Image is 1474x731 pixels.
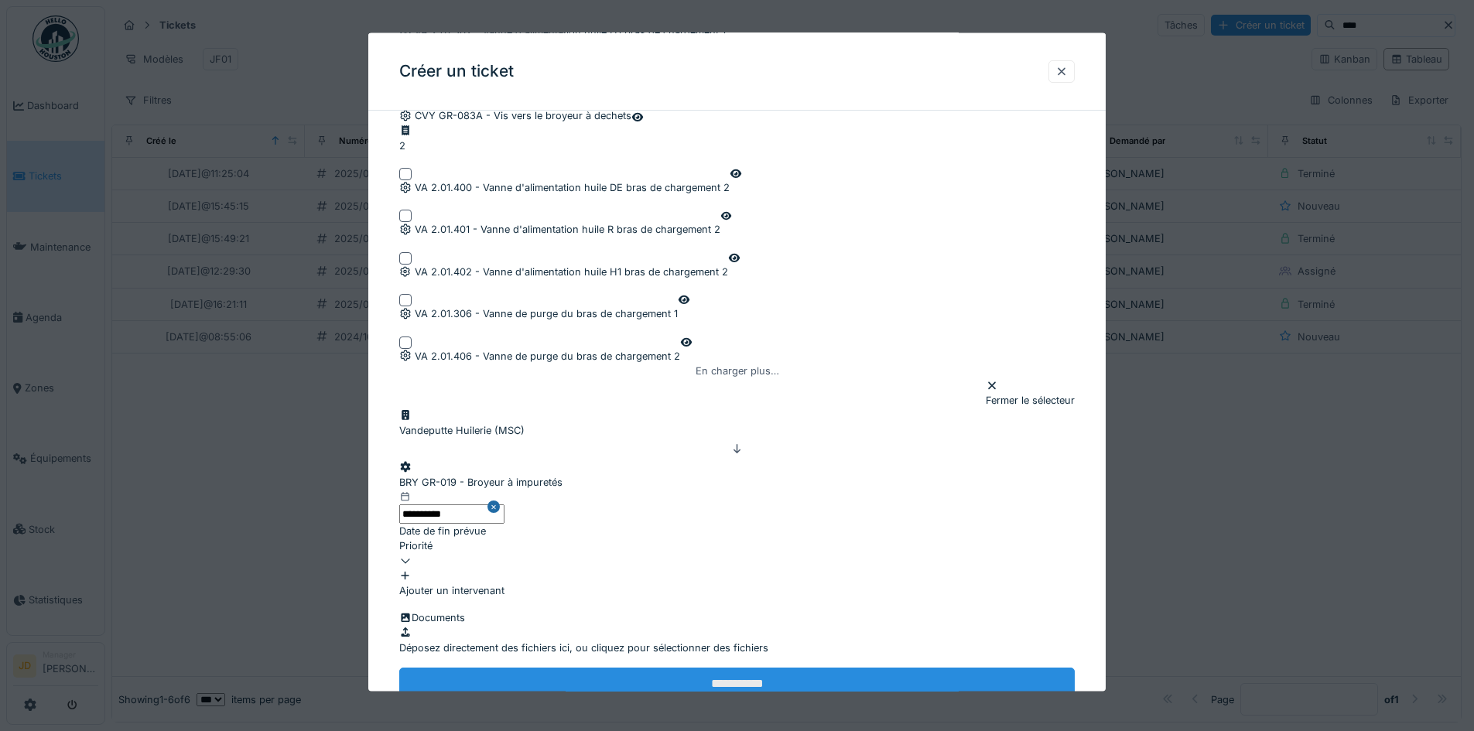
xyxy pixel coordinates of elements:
label: Priorité [399,538,433,553]
div: En charger plus… [696,363,779,377]
p: Déposez directement des fichiers ici, ou cliquez pour sélectionner des fichiers [399,640,1075,654]
div: Ajouter un intervenant [399,568,1075,597]
div: BRY GR-019 - Broyeur à impuretés [399,474,563,489]
div: VA 2.01.402 - Vanne d'alimentation huile H1 bras de chargement 2 [399,264,728,278]
label: Date de fin prévue [399,524,486,538]
div: Fermer le sélecteur [986,377,1075,407]
div: CVY GR-083A - Vis vers le broyeur à dechets [399,108,631,123]
div: Documents [399,610,1075,625]
div: VA 2.01.401 - Vanne d'alimentation huile R bras de chargement 2 [399,222,720,237]
div: 2 [399,138,418,152]
div: Vandeputte Huilerie (MSC) [399,422,525,437]
div: VA 2.01.306 - Vanne de purge du bras de chargement 1 [399,306,678,321]
h3: Créer un ticket [399,62,514,81]
div: VA 2.01.400 - Vanne d'alimentation huile DE bras de chargement 2 [399,180,730,195]
button: Close [487,489,504,523]
div: VA 2.01.406 - Vanne de purge du bras de chargement 2 [399,348,680,363]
